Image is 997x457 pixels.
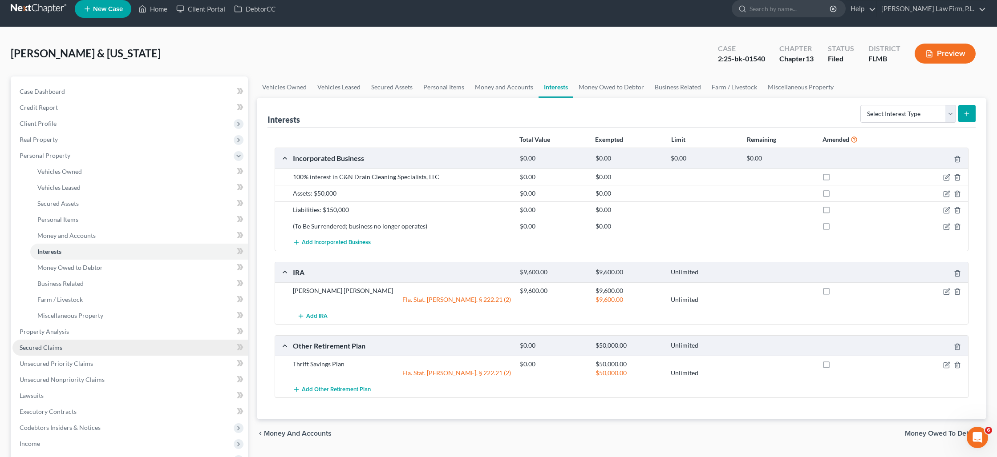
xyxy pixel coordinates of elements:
[30,212,248,228] a: Personal Items
[30,228,248,244] a: Money and Accounts
[264,430,332,437] span: Money and Accounts
[20,136,58,143] span: Real Property
[905,430,979,437] span: Money Owed to Debtor
[591,189,667,198] div: $0.00
[20,328,69,335] span: Property Analysis
[649,76,706,98] a: Business Related
[37,184,81,191] span: Vehicles Leased
[57,291,64,298] button: Start recording
[30,196,248,212] a: Secured Assets
[43,4,101,11] h1: [PERSON_NAME]
[20,360,93,367] span: Unsecured Priority Claims
[230,1,280,17] a: DebtorCC
[37,200,79,207] span: Secured Assets
[37,216,78,223] span: Personal Items
[877,1,986,17] a: [PERSON_NAME] Law Firm, P.L.
[779,54,814,64] div: Chapter
[515,286,591,295] div: $9,600.00
[915,44,976,64] button: Preview
[515,172,591,181] div: $0.00
[20,408,77,415] span: Executory Contracts
[515,205,591,214] div: $0.00
[14,291,21,298] button: Emoji picker
[257,430,332,437] button: chevron_left Money and Accounts
[134,1,172,17] a: Home
[742,154,818,163] div: $0.00
[591,369,667,377] div: $50,000.00
[666,295,742,304] div: Unlimited
[37,264,103,271] span: Money Owed to Debtor
[257,76,312,98] a: Vehicles Owned
[288,341,515,350] div: Other Retirement Plan
[750,0,831,17] input: Search by name...
[20,152,70,159] span: Personal Property
[302,386,371,393] span: Add Other Retirement Plan
[20,424,101,431] span: Codebtors Insiders & Notices
[288,172,515,181] div: 100% interest in C&N Drain Cleaning Specialists, LLC
[418,76,470,98] a: Personal Items
[14,97,139,158] div: The court has added a new Credit Counseling Field that we need to update upon filing. Please remo...
[20,88,65,95] span: Case Dashboard
[591,172,667,181] div: $0.00
[762,76,839,98] a: Miscellaneous Property
[288,268,515,277] div: IRA
[293,234,371,251] button: Add Incorporated Business
[823,136,849,143] strong: Amended
[12,324,248,340] a: Property Analysis
[591,286,667,295] div: $9,600.00
[718,44,765,54] div: Case
[12,388,248,404] a: Lawsuits
[293,381,371,397] button: Add Other Retirement Plan
[30,164,248,180] a: Vehicles Owned
[20,344,62,351] span: Secured Claims
[139,4,156,20] button: Home
[25,5,40,19] img: Profile image for Katie
[288,189,515,198] div: Assets: $50,000
[12,372,248,388] a: Unsecured Nonpriority Claims
[666,369,742,377] div: Unlimited
[37,280,84,287] span: Business Related
[868,44,900,54] div: District
[828,44,854,54] div: Status
[288,286,515,295] div: [PERSON_NAME] [PERSON_NAME]
[306,313,328,320] span: Add IRA
[14,76,127,92] b: 🚨ATTN: [GEOGRAPHIC_DATA] of [US_STATE]
[967,427,988,448] iframe: Intercom live chat
[706,76,762,98] a: Farm / Livestock
[591,154,667,163] div: $0.00
[37,296,83,303] span: Farm / Livestock
[671,136,685,143] strong: Limit
[288,295,515,304] div: Fla. Stat. [PERSON_NAME]. § 222.21 (2)
[93,6,123,12] span: New Case
[591,341,667,350] div: $50,000.00
[43,11,86,20] p: Active 10h ago
[515,154,591,163] div: $0.00
[267,114,300,125] div: Interests
[519,136,550,143] strong: Total Value
[666,341,742,350] div: Unlimited
[515,222,591,231] div: $0.00
[12,356,248,372] a: Unsecured Priority Claims
[718,54,765,64] div: 2:25-bk-01540
[11,47,161,60] span: [PERSON_NAME] & [US_STATE]
[666,268,742,277] div: Unlimited
[20,104,58,111] span: Credit Report
[595,136,623,143] strong: Exempted
[905,430,986,437] button: Money Owed to Debtor chevron_right
[846,1,876,17] a: Help
[7,70,146,163] div: 🚨ATTN: [GEOGRAPHIC_DATA] of [US_STATE]The court has added a new Credit Counseling Field that we n...
[8,273,170,288] textarea: Message…
[573,76,649,98] a: Money Owed to Debtor
[30,244,248,260] a: Interests
[37,232,96,239] span: Money and Accounts
[288,205,515,214] div: Liabilities: $150,000
[7,70,171,183] div: Katie says…
[30,180,248,196] a: Vehicles Leased
[12,404,248,420] a: Executory Contracts
[985,427,992,434] span: 6
[37,168,82,175] span: Vehicles Owned
[30,308,248,324] a: Miscellaneous Property
[515,268,591,277] div: $9,600.00
[20,392,44,399] span: Lawsuits
[20,440,40,447] span: Income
